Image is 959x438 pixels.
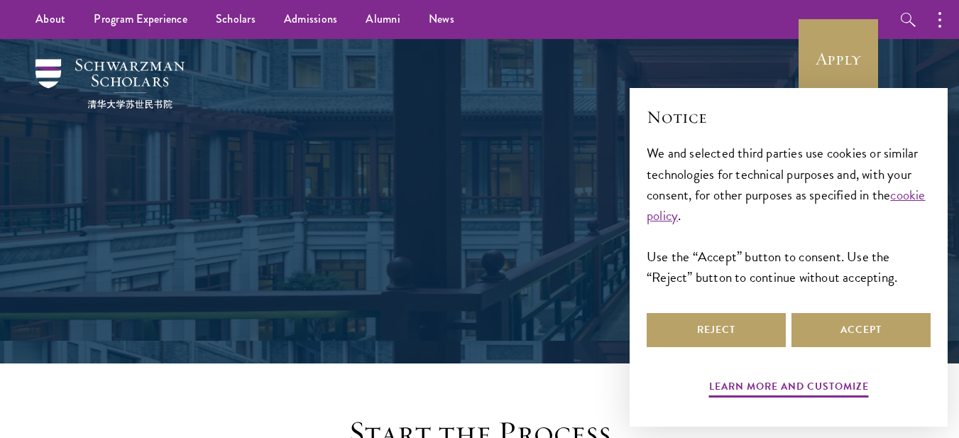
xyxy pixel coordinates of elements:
button: Accept [791,313,931,347]
div: We and selected third parties use cookies or similar technologies for technical purposes and, wit... [647,143,931,287]
button: Learn more and customize [709,378,869,400]
a: cookie policy [647,185,926,226]
img: Schwarzman Scholars [35,59,185,109]
a: Apply [799,19,878,99]
h2: Notice [647,105,931,129]
button: Reject [647,313,786,347]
